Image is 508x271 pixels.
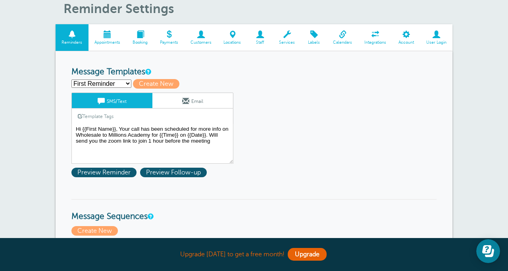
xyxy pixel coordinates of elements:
span: Preview Follow-up [140,168,207,177]
h3: Message Sequences [71,199,437,222]
span: Preview Reminder [71,168,137,177]
span: Payments [158,40,180,45]
a: User Login [420,24,452,51]
a: Template Tags [72,108,119,124]
span: Services [277,40,297,45]
a: Services [273,24,301,51]
a: Preview Follow-up [140,169,209,176]
span: Reminders [60,40,85,45]
h3: Message Templates [71,67,437,77]
a: Appointments [89,24,127,51]
a: Customers [184,24,217,51]
span: Create New [71,226,118,236]
a: Create New [133,80,183,87]
a: Staff [247,24,273,51]
a: Locations [217,24,247,51]
span: Labels [305,40,323,45]
span: Appointments [92,40,123,45]
a: Preview Reminder [71,169,140,176]
textarea: Hi {{First Name}}, Your call has been scheduled for more info on Wholesale to Millions Academy fo... [71,124,233,164]
span: Create New [133,79,179,89]
a: Email [152,93,233,108]
span: Customers [188,40,214,45]
a: Labels [301,24,327,51]
span: Integrations [362,40,389,45]
span: User Login [424,40,448,45]
span: Account [396,40,416,45]
span: Locations [221,40,243,45]
a: Calendars [327,24,358,51]
iframe: Resource center [476,239,500,263]
span: Staff [251,40,269,45]
a: This is the wording for your reminder and follow-up messages. You can create multiple templates i... [145,69,150,74]
a: Booking [127,24,154,51]
a: Payments [154,24,184,51]
a: Upgrade [288,248,327,261]
span: Calendars [331,40,354,45]
div: Upgrade [DATE] to get a free month! [56,246,452,263]
h1: Reminder Settings [63,1,452,16]
span: Booking [131,40,150,45]
a: Message Sequences allow you to setup multiple reminder schedules that can use different Message T... [148,214,152,219]
a: Integrations [358,24,393,51]
a: Create New [71,227,120,234]
a: SMS/Text [72,93,152,108]
a: Account [392,24,420,51]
